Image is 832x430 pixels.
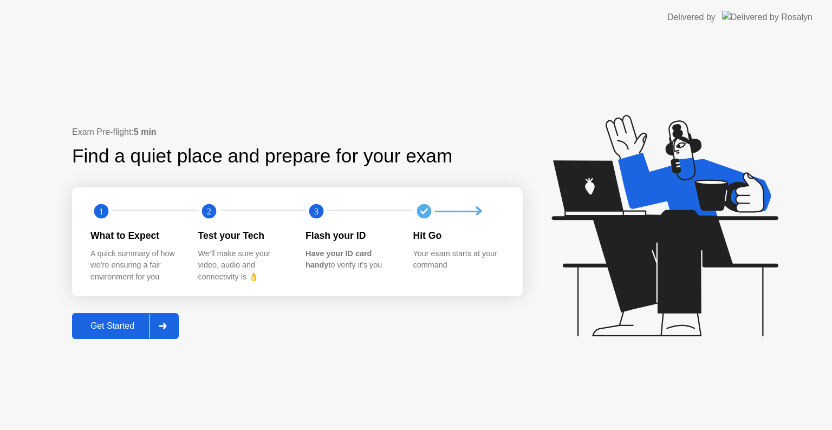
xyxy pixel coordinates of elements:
div: Get Started [75,321,149,331]
div: to verify it’s you [305,248,396,271]
b: 5 min [134,127,157,136]
div: Delivered by [667,11,716,24]
div: Find a quiet place and prepare for your exam [72,142,454,171]
img: Delivered by Rosalyn [722,11,812,23]
div: Your exam starts at your command [413,248,504,271]
text: 1 [99,206,103,217]
div: Test your Tech [198,229,289,243]
text: 2 [206,206,211,217]
div: What to Expect [90,229,181,243]
div: Exam Pre-flight: [72,126,523,139]
text: 3 [314,206,318,217]
div: Flash your ID [305,229,396,243]
b: Have your ID card handy [305,249,372,270]
div: Hit Go [413,229,504,243]
div: We’ll make sure your video, audio and connectivity is 👌 [198,248,289,283]
div: A quick summary of how we’re ensuring a fair environment for you [90,248,181,283]
button: Get Started [72,313,179,339]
